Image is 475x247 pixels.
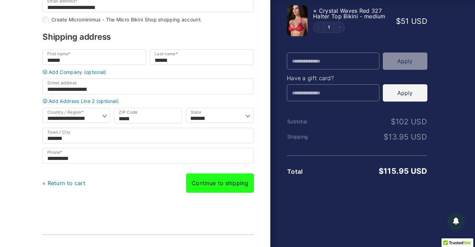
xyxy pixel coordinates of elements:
[391,117,396,126] span: $
[287,168,334,175] th: Total
[384,132,427,141] bdi: 13.95 USD
[383,84,427,102] button: Apply
[186,173,254,193] a: Continue to shipping
[313,7,386,20] span: Crystal Waves Red 327 Halter Top Bikini - medium
[324,25,334,29] a: Edit
[379,167,384,175] span: $
[287,5,308,36] img: Crystal Waves 327 Halter Top 01
[384,132,388,141] span: $
[396,17,427,26] bdi: 51 USD
[51,17,202,22] label: Create Microminimus - The Micro Bikini Shop shopping account.
[391,117,427,126] bdi: 102 USD
[41,98,255,104] a: Add Address Line 2 (optional)
[287,119,334,124] th: Subtotal
[313,7,317,14] a: Remove this item
[334,22,345,32] button: Increment
[42,180,86,187] a: « Return to cart
[383,53,427,70] button: Apply
[287,134,334,140] th: Shipping
[41,69,255,75] a: Add Company (optional)
[313,22,324,32] button: Decrement
[287,75,427,81] h4: Have a gift card?
[396,17,401,26] span: $
[42,33,254,41] h3: Shipping address
[379,167,427,175] bdi: 115.95 USD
